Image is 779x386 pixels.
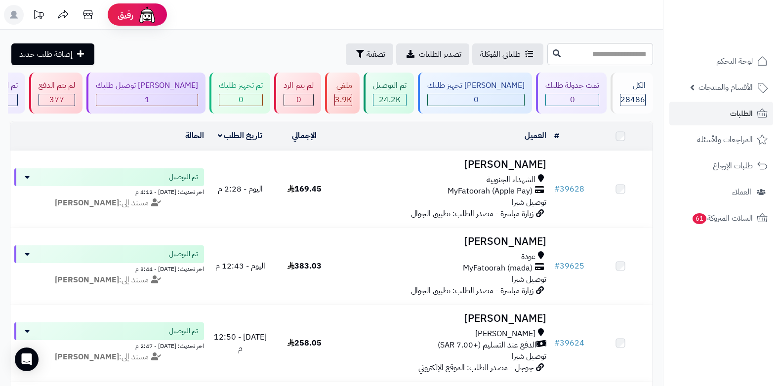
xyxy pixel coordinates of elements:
span: # [554,183,560,195]
div: 3880 [335,94,352,106]
a: [PERSON_NAME] توصيل طلبك 1 [84,73,207,114]
div: اخر تحديث: [DATE] - 4:12 م [14,186,204,196]
span: # [554,260,560,272]
span: رفيق [118,9,133,21]
a: الكل28486 [609,73,655,114]
a: #39625 [554,260,584,272]
strong: [PERSON_NAME] [55,274,119,286]
a: # [554,130,559,142]
span: اليوم - 2:28 م [218,183,263,195]
span: طلبات الإرجاع [713,159,753,173]
div: مسند إلى: [7,274,211,286]
a: طلبات الإرجاع [669,154,773,178]
a: تصدير الطلبات [396,43,469,65]
a: ملغي 3.9K [323,73,362,114]
span: 377 [49,94,64,106]
span: العملاء [732,185,751,199]
h3: [PERSON_NAME] [340,236,546,247]
a: السلات المتروكة61 [669,206,773,230]
span: الشهداء الجنوبية [487,174,535,186]
h3: [PERSON_NAME] [340,159,546,170]
span: الطلبات [730,107,753,120]
div: اخر تحديث: [DATE] - 3:44 م [14,263,204,273]
span: 0 [570,94,575,106]
div: 0 [428,94,524,106]
div: ملغي [334,80,352,91]
span: [DATE] - 12:50 م [214,331,267,354]
span: إضافة طلب جديد [19,48,73,60]
h3: [PERSON_NAME] [340,313,546,324]
span: الدفع عند التسليم (+7.00 SAR) [438,340,536,351]
span: طلباتي المُوكلة [480,48,521,60]
div: اخر تحديث: [DATE] - 2:47 م [14,340,204,350]
span: 0 [296,94,301,106]
div: 24228 [373,94,406,106]
a: [PERSON_NAME] تجهيز طلبك 0 [416,73,534,114]
div: 1 [96,94,198,106]
div: مسند إلى: [7,197,211,209]
span: MyFatoorah (mada) [463,263,533,274]
a: الإجمالي [292,130,317,142]
a: العملاء [669,180,773,204]
span: 383.03 [287,260,322,272]
a: لم يتم الدفع 377 [27,73,84,114]
div: تمت جدولة طلبك [545,80,599,91]
span: 28486 [620,94,645,106]
span: توصيل شبرا [512,196,546,208]
div: [PERSON_NAME] تجهيز طلبك [427,80,525,91]
span: عودة [521,251,535,263]
span: زيارة مباشرة - مصدر الطلب: تطبيق الجوال [411,285,533,297]
a: إضافة طلب جديد [11,43,94,65]
span: جوجل - مصدر الطلب: الموقع الإلكتروني [418,362,533,374]
span: تم التوصيل [169,326,198,336]
span: تم التوصيل [169,172,198,182]
a: تمت جدولة طلبك 0 [534,73,609,114]
span: 258.05 [287,337,322,349]
a: المراجعات والأسئلة [669,128,773,152]
span: 61 [693,213,707,225]
div: لم يتم الدفع [39,80,75,91]
div: 377 [39,94,75,106]
a: الطلبات [669,102,773,125]
span: لوحة التحكم [716,54,753,68]
span: المراجعات والأسئلة [697,133,753,147]
a: تم تجهيز طلبك 0 [207,73,272,114]
div: تم التوصيل [373,80,407,91]
div: 0 [219,94,262,106]
span: [PERSON_NAME] [475,328,535,340]
span: تصدير الطلبات [419,48,461,60]
span: الأقسام والمنتجات [698,80,753,94]
div: مسند إلى: [7,351,211,363]
span: MyFatoorah (Apple Pay) [448,186,533,197]
a: تم التوصيل 24.2K [362,73,416,114]
span: 0 [239,94,244,106]
span: # [554,337,560,349]
a: #39624 [554,337,584,349]
button: تصفية [346,43,393,65]
div: 0 [546,94,599,106]
span: 24.2K [379,94,401,106]
a: تاريخ الطلب [218,130,263,142]
span: اليوم - 12:43 م [215,260,265,272]
span: 3.9K [335,94,352,106]
span: زيارة مباشرة - مصدر الطلب: تطبيق الجوال [411,208,533,220]
a: #39628 [554,183,584,195]
span: تم التوصيل [169,249,198,259]
span: 0 [474,94,479,106]
a: لم يتم الرد 0 [272,73,323,114]
strong: [PERSON_NAME] [55,351,119,363]
a: لوحة التحكم [669,49,773,73]
div: Open Intercom Messenger [15,347,39,371]
span: توصيل شبرا [512,350,546,362]
span: توصيل شبرا [512,273,546,285]
a: طلباتي المُوكلة [472,43,543,65]
a: تحديثات المنصة [26,5,51,27]
strong: [PERSON_NAME] [55,197,119,209]
div: تم تجهيز طلبك [219,80,263,91]
span: 169.45 [287,183,322,195]
img: logo-2.png [712,23,770,43]
div: الكل [620,80,646,91]
div: لم يتم الرد [284,80,314,91]
span: تصفية [367,48,385,60]
img: ai-face.png [137,5,157,25]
